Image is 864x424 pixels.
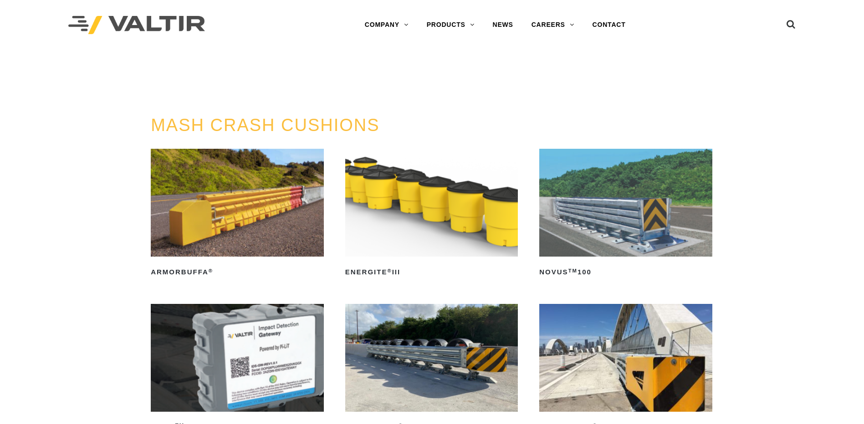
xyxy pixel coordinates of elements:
a: NEWS [484,16,522,34]
h2: NOVUS 100 [539,265,712,279]
a: CAREERS [522,16,583,34]
sup: ® [209,268,213,273]
h2: ENERGITE III [345,265,518,279]
a: NOVUSTM100 [539,149,712,279]
sup: ® [387,268,392,273]
sup: TM [568,268,578,273]
a: ENERGITE®III [345,149,518,279]
a: CONTACT [583,16,635,34]
img: Valtir [68,16,205,35]
a: PRODUCTS [418,16,484,34]
a: COMPANY [356,16,418,34]
a: MASH CRASH CUSHIONS [151,116,380,135]
h2: ArmorBuffa [151,265,324,279]
a: ArmorBuffa® [151,149,324,279]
